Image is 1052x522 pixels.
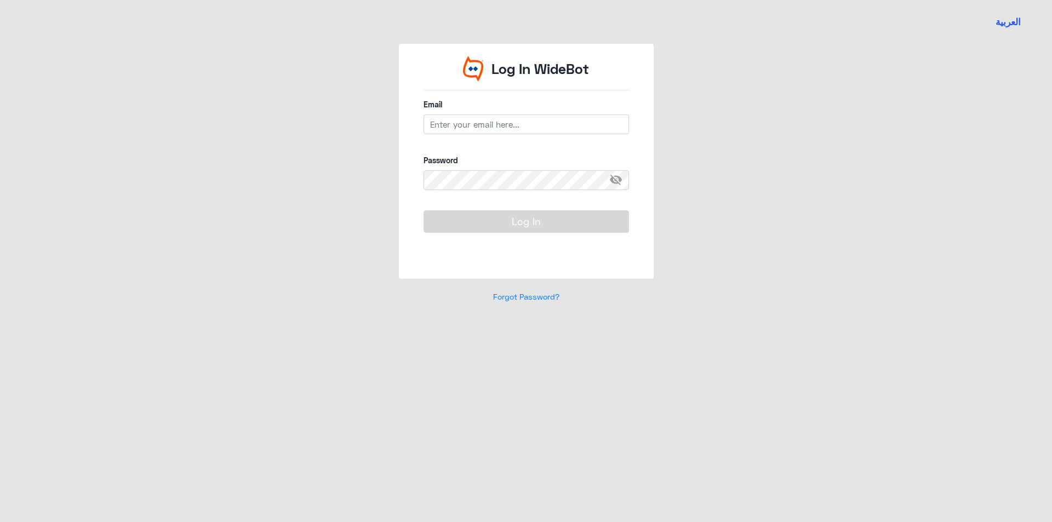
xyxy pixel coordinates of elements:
[463,56,484,82] img: Widebot Logo
[424,210,629,232] button: Log In
[996,15,1021,29] button: العربية
[424,114,629,134] input: Enter your email here...
[989,8,1027,36] a: Switch language
[424,99,629,110] label: Email
[491,59,589,79] p: Log In WideBot
[609,170,629,190] span: visibility_off
[493,292,559,301] a: Forgot Password?
[424,154,629,166] label: Password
